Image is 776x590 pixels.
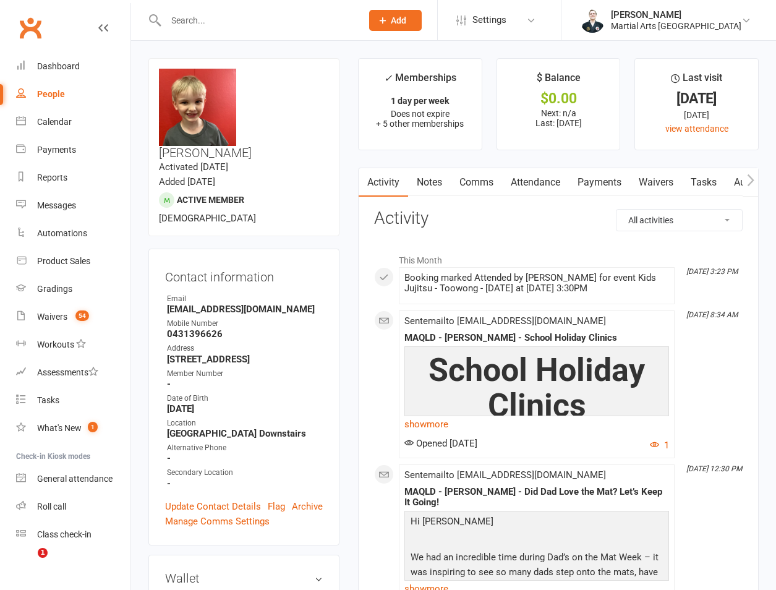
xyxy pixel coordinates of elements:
span: Add [391,15,406,25]
a: Attendance [502,168,569,197]
a: Assessments [16,359,130,387]
div: Roll call [37,502,66,511]
a: Product Sales [16,247,130,275]
i: ✓ [384,72,392,84]
div: Martial Arts [GEOGRAPHIC_DATA] [611,20,741,32]
i: [DATE] 12:30 PM [686,464,742,473]
strong: - [167,478,323,489]
div: Gradings [37,284,72,294]
span: Opened [DATE] [404,438,477,449]
div: General attendance [37,474,113,484]
img: thumb_image1644660699.png [580,8,605,33]
a: Archive [292,499,323,514]
div: Messages [37,200,76,210]
div: Booking marked Attended by [PERSON_NAME] for event Kids Jujitsu - Toowong - [DATE] at [DATE] 3:30PM [404,273,669,294]
div: Waivers [37,312,67,322]
div: Automations [37,228,87,238]
a: Messages [16,192,130,220]
a: Reports [16,164,130,192]
span: Sent email to [EMAIL_ADDRESS][DOMAIN_NAME] [404,469,606,481]
div: Calendar [37,117,72,127]
div: Reports [37,173,67,182]
a: Automations [16,220,130,247]
div: Date of Birth [167,393,323,404]
div: What's New [37,423,82,433]
li: This Month [374,247,743,267]
a: Class kiosk mode [16,521,130,549]
a: Waivers 54 [16,303,130,331]
span: School Holiday Clinics [429,351,645,424]
div: Class check-in [37,529,92,539]
button: 1 [650,438,669,453]
div: Product Sales [37,256,90,266]
a: Update Contact Details [165,499,261,514]
h3: [PERSON_NAME] [159,69,329,160]
h3: Wallet [165,571,323,585]
a: Clubworx [15,12,46,43]
div: $ Balance [537,70,581,92]
span: 1 [38,548,48,558]
a: Activity [359,168,408,197]
button: Add [369,10,422,31]
a: Manage Comms Settings [165,514,270,529]
strong: [STREET_ADDRESS] [167,354,323,365]
div: Alternative Phone [167,442,323,454]
a: Notes [408,168,451,197]
div: [DATE] [646,108,747,122]
div: Payments [37,145,76,155]
a: Calendar [16,108,130,136]
div: Dashboard [37,61,80,71]
a: Tasks [682,168,725,197]
div: [PERSON_NAME] [611,9,741,20]
p: Hi [PERSON_NAME] [407,514,666,532]
a: Workouts [16,331,130,359]
div: Tasks [37,395,59,405]
a: People [16,80,130,108]
a: Flag [268,499,285,514]
span: + 5 other memberships [376,119,464,129]
div: Location [167,417,323,429]
div: Mobile Number [167,318,323,330]
a: show more [404,416,669,433]
span: Sent email to [EMAIL_ADDRESS][DOMAIN_NAME] [404,315,606,327]
div: MAQLD - [PERSON_NAME] - Did Dad Love the Mat? Let’s Keep It Going! [404,487,669,508]
strong: [GEOGRAPHIC_DATA] Downstairs [167,428,323,439]
a: General attendance kiosk mode [16,465,130,493]
div: Email [167,293,323,305]
strong: 1 day per week [391,96,449,106]
div: Assessments [37,367,98,377]
div: $0.00 [508,92,609,105]
strong: [EMAIL_ADDRESS][DOMAIN_NAME] [167,304,323,315]
div: Last visit [671,70,722,92]
iframe: Intercom live chat [12,548,42,578]
i: [DATE] 8:34 AM [686,310,738,319]
strong: - [167,378,323,390]
div: Member Number [167,368,323,380]
div: MAQLD - [PERSON_NAME] - School Holiday Clinics [404,333,669,343]
strong: [DATE] [167,403,323,414]
span: 54 [75,310,89,321]
img: image1676357121.png [159,69,236,146]
h3: Activity [374,209,743,228]
input: Search... [162,12,353,29]
div: Secondary Location [167,467,323,479]
i: [DATE] 3:23 PM [686,267,738,276]
div: Workouts [37,340,74,349]
span: [DEMOGRAPHIC_DATA] [159,213,256,224]
span: Active member [177,195,244,205]
a: Roll call [16,493,130,521]
p: Next: n/a Last: [DATE] [508,108,609,128]
span: 1 [88,422,98,432]
a: Gradings [16,275,130,303]
span: Does not expire [391,109,450,119]
div: People [37,89,65,99]
div: [DATE] [646,92,747,105]
h3: Contact information [165,265,323,284]
strong: 0431396626 [167,328,323,340]
time: Activated [DATE] [159,161,228,173]
strong: - [167,453,323,464]
a: Tasks [16,387,130,414]
a: Waivers [630,168,682,197]
a: Dashboard [16,53,130,80]
span: Settings [472,6,506,34]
